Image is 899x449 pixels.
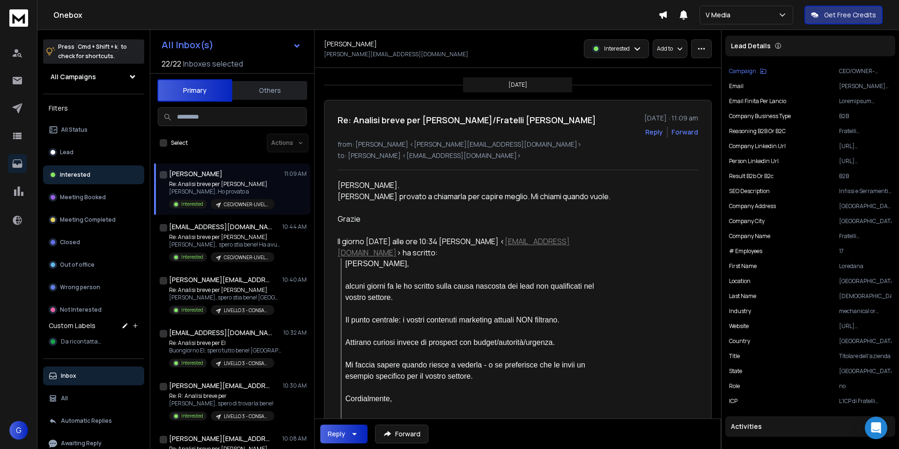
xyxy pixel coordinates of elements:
[43,412,144,430] button: Automatic Replies
[839,337,892,345] p: [GEOGRAPHIC_DATA]
[169,188,274,195] p: [PERSON_NAME]. Ho provato a
[24,24,69,32] div: Dominio: [URL]
[338,236,611,258] div: Il giorno [DATE] alle ore 10:34 [PERSON_NAME] < > ha scritto:
[725,416,895,437] div: Activities
[224,254,269,261] p: CEO/OWNER-LIVELLO 3 - CONSAPEVOLE DEL PROBLEMA-PERSONALIZZAZIONI TARGET A-TEST 1
[169,392,274,400] p: Re: R: Analisi breve per
[9,9,28,27] img: logo
[729,382,740,390] p: role
[171,139,188,147] label: Select
[729,97,786,105] p: email finita per lancio
[729,142,786,150] p: Company Linkedin Url
[865,417,887,439] div: Open Intercom Messenger
[224,360,269,367] p: LIVELLO 3 - CONSAPEVOLE DEL PROBLEMA test 2 Copy
[43,255,144,274] button: Out of office
[43,165,144,184] button: Interested
[60,216,116,224] p: Meeting Completed
[729,82,744,90] p: Email
[43,188,144,207] button: Meeting Booked
[60,194,106,201] p: Meeting Booked
[43,102,144,115] h3: Filters
[839,352,892,360] p: Titolare dell'azienda
[283,329,307,337] p: 10:32 AM
[224,201,269,208] p: CEO/OWNER-LIVELLO 3 - CONSAPEVOLE DEL PROBLEMA-PERSONALIZZAZIONI TARGET A-TEST 1
[729,352,740,360] p: title
[338,180,611,224] div: [PERSON_NAME].
[169,381,272,390] h1: [PERSON_NAME][EMAIL_ADDRESS][DOMAIN_NAME]
[224,413,269,420] p: LIVELLO 3 - CONSAPEVOLE DEL PROBLEMA test 1
[346,281,611,303] div: alcuni giorni fa le ho scritto sulla causa nascosta dei lead non qualificati nel vostro settore.
[729,67,766,75] button: Campaign
[839,157,892,165] p: [URL][DOMAIN_NAME]
[839,97,892,105] p: Loremipsum Dolorsit, ametcon adipi elitsed doeius tempo incidi utl etdol magnaal enimadminim ve Q...
[43,210,144,229] button: Meeting Completed
[284,170,307,178] p: 11:09 AM
[729,262,757,270] p: First Name
[671,127,698,137] div: Forward
[154,36,309,54] button: All Inbox(s)
[839,172,892,180] p: B2B
[283,382,307,389] p: 10:30 AM
[839,322,892,330] p: [URL][DOMAIN_NAME]
[61,440,102,447] p: Awaiting Reply
[729,172,774,180] p: Result b2b or b2c
[729,292,756,300] p: Last Name
[346,258,611,269] div: [PERSON_NAME],
[375,425,428,443] button: Forward
[183,58,243,69] h3: Inboxes selected
[839,112,892,120] p: B2B
[338,191,611,202] div: [PERSON_NAME] provato a chiamarla per capire meglio. Mi chiami quando vuole.
[346,337,611,348] div: Attirano curiosi invece di prospect con budget/autorità/urgenza.
[94,54,102,62] img: tab_keywords_by_traffic_grey.svg
[60,306,102,314] p: Not Interested
[181,412,203,419] p: Interested
[76,41,119,52] span: Cmd + Shift + k
[61,417,112,425] p: Automatic Replies
[15,15,22,22] img: logo_orange.svg
[839,142,892,150] p: [URL][DOMAIN_NAME][PERSON_NAME]
[51,72,96,82] h1: All Campaigns
[729,112,791,120] p: Company Business Type
[644,113,698,123] p: [DATE] : 11:09 am
[320,425,368,443] button: Reply
[729,307,751,315] p: industry
[338,213,611,224] div: Grazie
[729,277,751,285] p: location
[508,81,527,89] p: [DATE]
[839,67,892,75] p: CEO/OWNER-LIVELLO 3 - CONSAPEVOLE DEL PROBLEMA-PERSONALIZZAZIONI TARGET A-TEST 1
[839,202,892,210] p: [GEOGRAPHIC_DATA], [GEOGRAPHIC_DATA], [GEOGRAPHIC_DATA]
[53,9,658,21] h1: Onebox
[839,127,892,135] p: Fratelli [PERSON_NAME] specializes in the production of parts for Diesel engines, primarily servi...
[338,113,596,127] h1: Re: Analisi breve per [PERSON_NAME]/Fratelli [PERSON_NAME]
[282,276,307,284] p: 10:40 AM
[39,54,46,62] img: tab_domain_overview_orange.svg
[839,397,892,405] p: L'ICP di Fratelli [PERSON_NAME] è rappresentato da clienti privati e aziende che necessitano di i...
[181,254,203,261] p: Interested
[731,41,771,51] p: Lead Details
[324,51,468,58] p: [PERSON_NAME][EMAIL_ADDRESS][DOMAIN_NAME]
[729,127,786,135] p: Reasoning B2B or B2C
[58,42,127,61] p: Press to check for shortcuts.
[43,67,144,86] button: All Campaigns
[9,421,28,440] button: G
[604,45,630,52] p: Interested
[729,232,770,240] p: Company Name
[43,389,144,408] button: All
[169,275,272,284] h1: [PERSON_NAME][EMAIL_ADDRESS][DOMAIN_NAME]
[706,10,734,20] p: V Media
[157,79,232,102] button: Primary
[338,151,698,160] p: to: [PERSON_NAME] <[EMAIL_ADDRESS][DOMAIN_NAME]>
[645,127,663,137] button: Reply
[169,222,272,232] h1: [EMAIL_ADDRESS][DOMAIN_NAME]
[60,284,100,291] p: Wrong person
[60,149,74,156] p: Lead
[43,278,144,297] button: Wrong person
[729,247,762,255] p: # Employees
[169,180,274,188] p: Re: Analisi breve per [PERSON_NAME]
[181,201,203,208] p: Interested
[729,217,765,225] p: Company City
[338,140,698,149] p: from: [PERSON_NAME] <[PERSON_NAME][EMAIL_ADDRESS][DOMAIN_NAME]>
[804,6,883,24] button: Get Free Credits
[169,233,281,241] p: Re: Analisi breve per [PERSON_NAME]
